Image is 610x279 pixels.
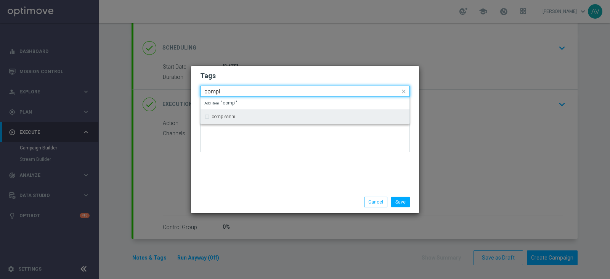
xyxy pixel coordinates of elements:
[200,86,410,96] ng-select: informativa, star
[200,71,410,80] h2: Tags
[391,197,410,207] button: Save
[212,114,235,119] label: compleanni
[204,101,221,105] span: Add item
[200,96,410,124] ng-dropdown-panel: Options list
[364,197,387,207] button: Cancel
[204,111,406,123] div: compleanni
[204,101,237,105] span: "compl"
